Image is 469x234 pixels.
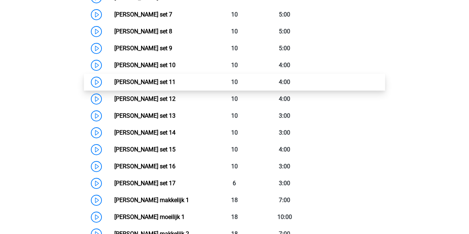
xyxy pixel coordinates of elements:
[114,112,176,119] a: [PERSON_NAME] set 13
[114,146,176,153] a: [PERSON_NAME] set 15
[114,197,189,204] a: [PERSON_NAME] makkelijk 1
[114,62,176,69] a: [PERSON_NAME] set 10
[114,78,176,85] a: [PERSON_NAME] set 11
[114,95,176,102] a: [PERSON_NAME] set 12
[114,213,185,220] a: [PERSON_NAME] moeilijk 1
[114,163,176,170] a: [PERSON_NAME] set 16
[114,45,172,52] a: [PERSON_NAME] set 9
[114,28,172,35] a: [PERSON_NAME] set 8
[114,180,176,187] a: [PERSON_NAME] set 17
[114,129,176,136] a: [PERSON_NAME] set 14
[114,11,172,18] a: [PERSON_NAME] set 7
